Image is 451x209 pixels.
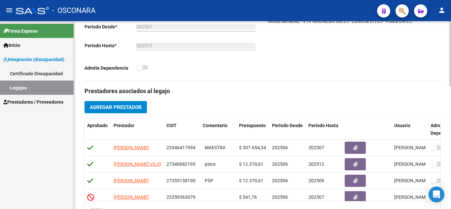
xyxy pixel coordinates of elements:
span: 202506 [272,194,288,200]
span: 202512 [308,161,324,167]
p: Admite Dependencia [85,64,136,72]
span: MAESTRA [205,145,225,150]
span: [PERSON_NAME] VILOMARA [PERSON_NAME] [114,161,209,167]
span: 27355158190 [166,178,195,183]
span: 202509 [308,178,324,183]
span: - OSCONARA [52,3,95,18]
h3: Prestadores asociados al legajo [85,87,440,96]
span: Usuario [394,123,410,128]
span: [PERSON_NAME] [DATE] [394,178,446,183]
span: Agregar Prestador [90,104,142,110]
span: Periodo Hasta [308,123,338,128]
datatable-header-cell: Presupuesto [236,119,269,140]
span: [PERSON_NAME] [114,145,149,150]
span: $ 541,76 [239,194,257,200]
span: [PERSON_NAME] [DATE] [394,145,446,150]
p: Periodo Hasta [85,42,136,49]
span: Firma Express [3,27,38,35]
datatable-header-cell: CUIT [164,119,200,140]
span: 202506 [272,161,288,167]
span: Inicio [3,42,20,49]
datatable-header-cell: Prestador [111,119,164,140]
span: Aprobado [87,123,108,128]
span: PSP [205,178,213,183]
datatable-header-cell: Usuario [392,119,428,140]
span: 202507 [308,194,324,200]
p: Periodo Desde [85,23,136,30]
span: Prestadores / Proveedores [3,98,63,106]
span: 23346417994 [166,145,195,150]
span: psico [205,161,216,167]
span: 202507 [308,145,324,150]
button: Agregar Prestador [85,101,147,113]
mat-icon: person [438,6,446,14]
span: Prestador [114,123,134,128]
span: $ 12.370,61 [239,161,263,167]
datatable-header-cell: Aprobado [85,119,111,140]
span: 202506 [272,178,288,183]
span: CUIT [166,123,177,128]
span: Integración (discapacidad) [3,56,64,63]
span: 23359363079 [166,194,195,200]
span: $ 307.654,34 [239,145,266,150]
div: Open Intercom Messenger [429,187,444,202]
span: Presupuesto [239,123,266,128]
span: [PERSON_NAME] [DATE] [394,194,446,200]
span: 202506 [272,145,288,150]
span: [PERSON_NAME] [114,194,149,200]
mat-icon: menu [5,6,13,14]
span: [PERSON_NAME] [114,178,149,183]
span: [PERSON_NAME] [DATE] [394,161,446,167]
datatable-header-cell: Periodo Desde [269,119,306,140]
span: $ 12.370,61 [239,178,263,183]
span: Comentario [203,123,227,128]
datatable-header-cell: Comentario [200,119,236,140]
datatable-header-cell: Periodo Hasta [306,119,342,140]
span: Periodo Desde [272,123,303,128]
span: 27340682195 [166,161,195,167]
